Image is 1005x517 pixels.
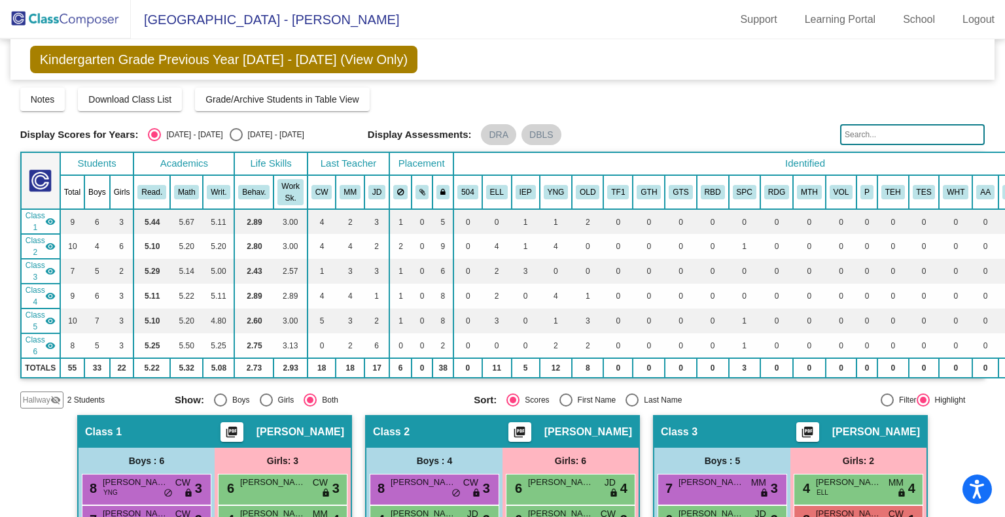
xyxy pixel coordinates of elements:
td: 5.20 [203,234,234,259]
td: 2 [482,259,512,284]
td: 0 [482,333,512,358]
td: 0 [939,284,972,309]
td: 3.00 [273,234,307,259]
th: Speech [729,175,760,209]
a: Support [730,9,788,30]
td: 0 [453,234,482,259]
td: 4 [308,284,336,309]
td: 1 [729,333,760,358]
th: Older for Grade Level [572,175,603,209]
mat-chip: DRA [481,124,516,145]
button: IEP [516,185,536,199]
th: Michele Meadows [336,175,364,209]
button: GTS [669,185,692,199]
td: 0 [909,284,940,309]
td: 8 [60,333,84,358]
td: 0 [697,259,729,284]
td: 22 [110,358,134,378]
td: 2.89 [234,284,273,309]
td: 0 [826,259,857,284]
td: 0 [665,309,696,333]
button: TES [913,185,936,199]
td: 6 [84,209,110,234]
td: 0 [760,209,793,234]
td: Joanna Fairbrother - No Class Name [21,234,60,259]
th: Talent Explorer STEM [909,175,940,209]
td: 0 [412,234,433,259]
td: 5.20 [170,234,203,259]
button: WHT [943,185,968,199]
td: 0 [877,284,909,309]
button: OLD [576,185,599,199]
td: 0 [877,209,909,234]
td: 2.75 [234,333,273,358]
td: TOTALS [21,358,60,378]
th: Academics [133,152,234,175]
td: 0 [856,309,877,333]
th: Students [60,152,134,175]
td: 2 [336,209,364,234]
button: AA [976,185,995,199]
th: Last Teacher [308,152,389,175]
td: 5 [84,259,110,284]
td: 2.57 [273,259,307,284]
a: Logout [952,9,1005,30]
td: 0 [308,333,336,358]
th: Reading Specialist [760,175,793,209]
button: ELL [486,185,508,199]
button: Print Students Details [220,422,243,442]
td: 4 [336,284,364,309]
button: 504 [457,185,478,199]
td: 5.22 [133,358,170,378]
td: 0 [412,259,433,284]
mat-icon: visibility [45,266,56,276]
span: Class 6 [26,334,45,358]
td: 1 [389,284,412,309]
th: Keep with teacher [432,175,453,209]
th: Jack (Kinder) Drummond [364,175,389,209]
span: Class 2 [26,235,45,258]
button: Notes [20,88,65,111]
mat-icon: picture_as_pdf [512,425,527,444]
td: 4.80 [203,309,234,333]
td: 2 [364,234,389,259]
td: 0 [512,284,540,309]
td: 10 [60,309,84,333]
td: 0 [729,259,760,284]
td: 2.80 [234,234,273,259]
td: 5.00 [203,259,234,284]
th: Talent Explorer Humanities [877,175,909,209]
td: 0 [760,333,793,358]
td: 1 [389,209,412,234]
td: 1 [512,209,540,234]
td: 0 [972,234,998,259]
td: Brandi Watson - No Class Name [21,333,60,358]
td: 5.44 [133,209,170,234]
mat-chip: DBLS [521,124,561,145]
td: 0 [729,284,760,309]
td: 0 [540,259,573,284]
td: 0 [939,234,972,259]
td: 3 [512,259,540,284]
th: Caty Winslow [308,175,336,209]
span: Kindergarten Grade Previous Year [DATE] - [DATE] (View Only) [30,46,417,73]
td: 2.43 [234,259,273,284]
td: 1 [540,209,573,234]
td: 0 [909,309,940,333]
td: 5.10 [133,234,170,259]
td: 0 [909,259,940,284]
th: Keep away students [389,175,412,209]
td: 0 [697,234,729,259]
div: [DATE] - [DATE] [161,129,222,141]
td: 0 [572,234,603,259]
td: 1 [512,234,540,259]
td: 3 [364,259,389,284]
td: 5.11 [203,209,234,234]
td: 7 [60,259,84,284]
td: 0 [972,209,998,234]
th: 504 Plan [453,175,482,209]
td: 0 [665,259,696,284]
td: 0 [665,333,696,358]
td: 0 [793,333,826,358]
span: Display Scores for Years: [20,129,139,141]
